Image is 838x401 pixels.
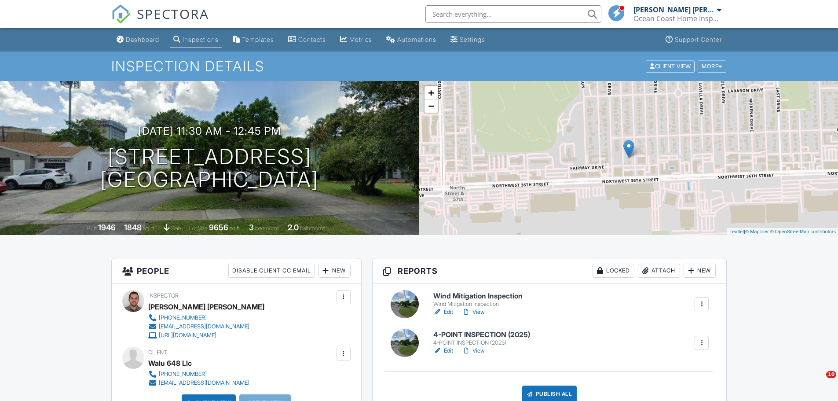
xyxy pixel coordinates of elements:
[808,371,829,392] iframe: Intercom live chat
[288,223,299,232] div: 2.0
[593,264,634,278] div: Locked
[373,258,727,283] h3: Reports
[638,264,680,278] div: Attach
[124,223,142,232] div: 1848
[137,4,209,23] span: SPECTORA
[87,225,97,232] span: Built
[111,12,209,30] a: SPECTORA
[126,36,159,43] div: Dashboard
[397,36,436,43] div: Automations
[300,225,325,232] span: bathrooms
[646,60,695,72] div: Client View
[98,223,116,232] div: 1946
[633,5,715,14] div: [PERSON_NAME] [PERSON_NAME]
[698,60,726,72] div: More
[148,370,249,379] a: [PHONE_NUMBER]
[148,379,249,387] a: [EMAIL_ADDRESS][DOMAIN_NAME]
[148,292,179,299] span: Inspector
[183,36,219,43] div: Inspections
[433,331,530,339] h6: 4-POINT INSPECTION (2025)
[148,322,257,331] a: [EMAIL_ADDRESS][DOMAIN_NAME]
[729,229,744,234] a: Leaflet
[242,36,274,43] div: Templates
[148,313,257,322] a: [PHONE_NUMBER]
[462,308,485,316] a: View
[770,229,836,234] a: © OpenStreetMap contributors
[249,223,254,232] div: 3
[148,357,192,370] div: Walu 648 Llc
[433,292,523,300] h6: Wind Mitigation Inspection
[159,323,249,330] div: [EMAIL_ADDRESS][DOMAIN_NAME]
[171,225,181,232] span: slab
[230,225,241,232] span: sq.ft.
[424,86,438,99] a: Zoom in
[255,225,279,232] span: bedrooms
[112,258,361,283] h3: People
[433,339,530,346] div: 4-POINT INSPECTION (2025)
[113,32,163,48] a: Dashboard
[447,32,489,48] a: Settings
[209,223,228,232] div: 9656
[460,36,485,43] div: Settings
[159,379,249,386] div: [EMAIL_ADDRESS][DOMAIN_NAME]
[462,346,485,355] a: View
[433,301,523,308] div: Wind Mitigation Inspection
[111,4,131,24] img: The Best Home Inspection Software - Spectora
[433,292,523,308] a: Wind Mitigation Inspection Wind Mitigation Inspection
[170,32,222,48] a: Inspections
[433,308,453,316] a: Edit
[349,36,372,43] div: Metrics
[189,225,208,232] span: Lot Size
[318,264,351,278] div: New
[675,36,722,43] div: Support Center
[159,314,207,321] div: [PHONE_NUMBER]
[745,229,769,234] a: © MapTiler
[148,331,257,340] a: [URL][DOMAIN_NAME]
[138,125,281,137] h3: [DATE] 11:30 am - 12:45 pm
[383,32,440,48] a: Automations (Basic)
[424,99,438,113] a: Zoom out
[633,14,721,23] div: Ocean Coast Home Inspections
[143,225,155,232] span: sq. ft.
[285,32,329,48] a: Contacts
[433,346,453,355] a: Edit
[111,59,727,74] h1: Inspection Details
[727,228,838,235] div: |
[159,371,207,378] div: [PHONE_NUMBER]
[100,145,318,192] h1: [STREET_ADDRESS] [GEOGRAPHIC_DATA]
[148,349,167,356] span: Client
[425,5,601,23] input: Search everything...
[298,36,326,43] div: Contacts
[337,32,376,48] a: Metrics
[228,264,315,278] div: Disable Client CC Email
[684,264,716,278] div: New
[159,332,216,339] div: [URL][DOMAIN_NAME]
[148,300,264,313] div: [PERSON_NAME] [PERSON_NAME]
[433,331,530,346] a: 4-POINT INSPECTION (2025) 4-POINT INSPECTION (2025)
[645,63,697,69] a: Client View
[662,32,725,48] a: Support Center
[229,32,278,48] a: Templates
[826,371,836,378] span: 10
